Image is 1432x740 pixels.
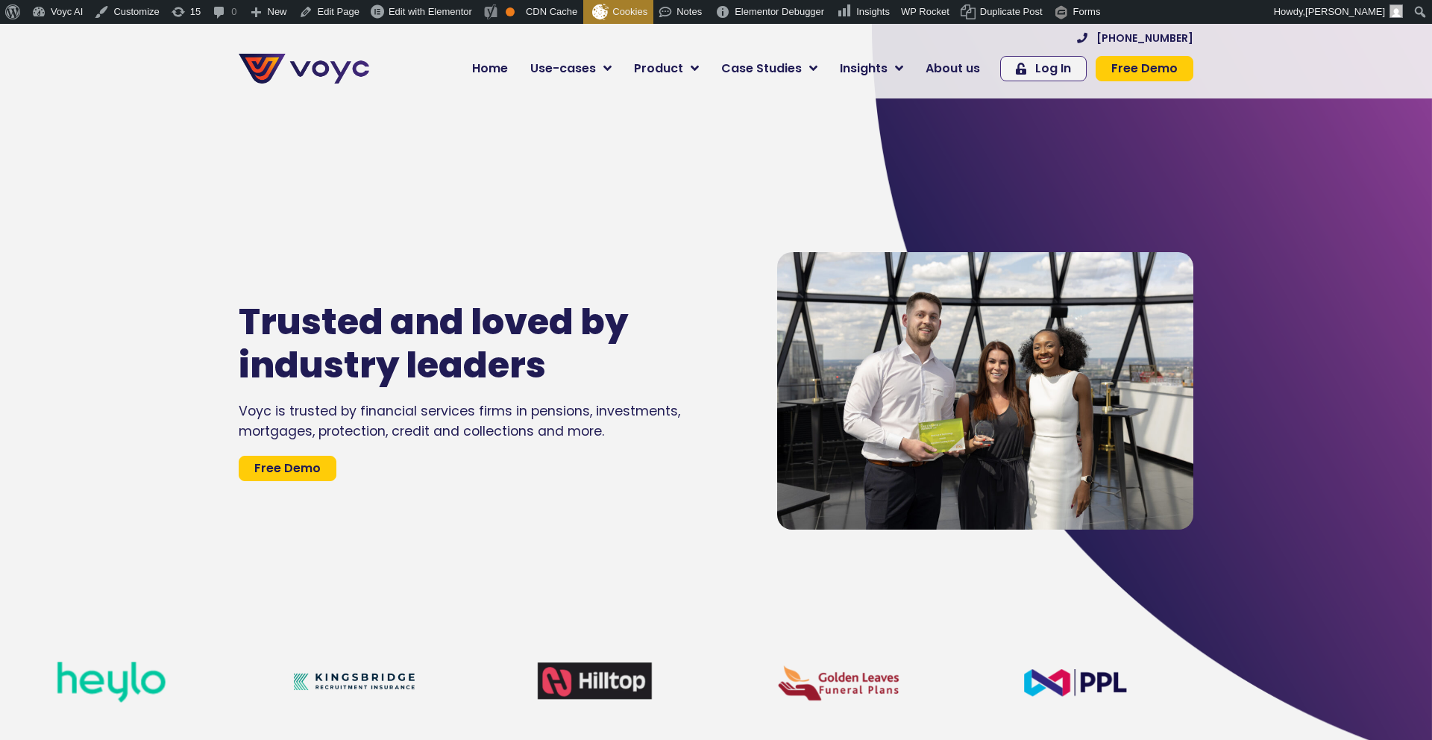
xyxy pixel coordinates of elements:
span: Free Demo [1111,63,1178,75]
span: Product [634,60,683,78]
div: Voyc is trusted by financial services firms in pensions, investments, mortgages, protection, cred... [239,401,732,441]
a: About us [914,54,991,84]
span: [PHONE_NUMBER] [1096,33,1193,43]
a: Use-cases [519,54,623,84]
span: Insights [840,60,888,78]
span: Log In [1035,63,1071,75]
span: Home [472,60,508,78]
span: About us [926,60,980,78]
h1: Trusted and loved by industry leaders [239,301,688,386]
span: Case Studies [721,60,802,78]
span: Edit with Elementor [389,6,472,17]
a: Insights [829,54,914,84]
a: [PHONE_NUMBER] [1077,33,1193,43]
span: [PERSON_NAME] [1305,6,1385,17]
div: OK [506,7,515,16]
a: Case Studies [710,54,829,84]
a: Home [461,54,519,84]
a: Free Demo [239,456,336,481]
span: Free Demo [254,462,321,474]
a: Product [623,54,710,84]
img: voyc-full-logo [239,54,369,84]
a: Log In [1000,56,1087,81]
a: Free Demo [1096,56,1193,81]
span: Use-cases [530,60,596,78]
